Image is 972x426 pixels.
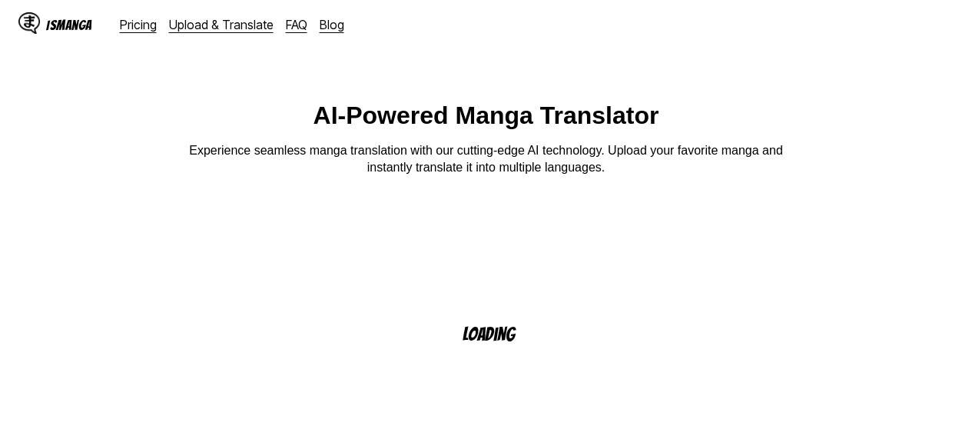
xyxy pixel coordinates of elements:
a: FAQ [286,17,307,32]
a: Upload & Translate [169,17,274,32]
p: Loading [463,324,535,344]
a: Blog [320,17,344,32]
p: Experience seamless manga translation with our cutting-edge AI technology. Upload your favorite m... [179,142,794,177]
a: Pricing [120,17,157,32]
img: IsManga Logo [18,12,40,34]
div: IsManga [46,18,92,32]
h1: AI-Powered Manga Translator [313,102,659,130]
a: IsManga LogoIsManga [18,12,120,37]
